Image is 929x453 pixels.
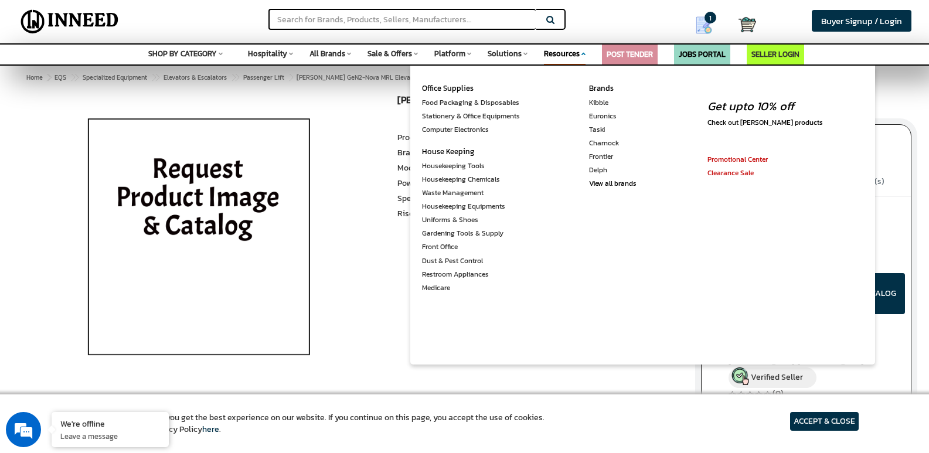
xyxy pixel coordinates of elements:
span: Sale & Offers [367,48,412,59]
img: Show My Quotes [695,16,713,34]
span: > [151,70,157,84]
div: Minimize live chat window [192,6,220,34]
li: Rise [397,208,483,220]
a: Specialized Equipment [80,70,149,84]
a: my Quotes 1 [678,12,739,39]
span: > [47,73,50,82]
span: Hospitality [248,48,287,59]
span: > [70,70,76,84]
textarea: Type your message and click 'Submit' [6,320,223,361]
li: Brand [397,147,483,159]
div: We're offline [60,418,160,429]
a: JOBS PORTAL [679,49,726,60]
div: Space [544,60,586,66]
span: Resources [544,48,580,59]
em: Submit [172,361,213,377]
a: KLS TRADECOM (View Seller) [GEOGRAPHIC_DATA], [GEOGRAPHIC_DATA] Verified Seller [729,343,884,388]
em: Driven by SalesIQ [92,307,149,315]
li: Speed [397,193,483,205]
span: Buyer Signup / Login [821,14,902,28]
article: ACCEPT & CLOSE [790,412,859,431]
p: Leave a message [60,431,160,441]
a: Home [24,70,45,84]
a: Passenger Lift [241,70,287,84]
span: Solutions [488,48,522,59]
a: SELLER LOGIN [751,49,799,60]
img: OTIS GeN2-Nova MRL Elevator [62,95,336,388]
span: All Brands [309,48,345,59]
div: Leave a message [61,66,197,81]
a: (0) [773,387,784,400]
h1: [PERSON_NAME] GeN2-Nova MRL Elevator [397,95,683,108]
span: EQS [55,73,66,82]
article: We use cookies to ensure you get the best experience on our website. If you continue on this page... [70,412,545,435]
span: Elevators & Escalators [164,73,227,82]
input: Search for Brands, Products, Sellers, Manufacturers... [268,9,536,30]
img: Inneed.Market [16,7,124,36]
img: salesiqlogo_leal7QplfZFryJ6FIlVepeu7OftD7mt8q6exU6-34PB8prfIgodN67KcxXM9Y7JQ_.png [81,308,89,315]
span: > [231,70,237,84]
span: Passenger Lift [243,73,284,82]
span: Specialized Equipment [83,73,147,82]
a: here [202,423,219,435]
span: SHOP BY CATEGORY [148,48,217,59]
li: Product Name [397,132,483,144]
li: Power Supply [397,178,483,189]
a: POST TENDER [607,49,653,60]
a: Elevators & Escalators [161,70,229,84]
span: 1 [705,12,716,23]
span: > [288,70,294,84]
span: [PERSON_NAME] GeN2-Nova MRL Elevator [52,73,418,82]
img: logo_Zg8I0qSkbAqR2WFHt3p6CTuqpyXMFPubPcD2OT02zFN43Cy9FUNNG3NEPhM_Q1qe_.png [20,70,49,77]
img: inneed-verified-seller-icon.png [731,367,749,385]
li: Model [397,162,483,174]
span: We are offline. Please leave us a message. [25,148,205,266]
span: Platform [434,48,465,59]
a: Cart [739,12,748,38]
span: Verified Seller [751,371,803,383]
a: Buyer Signup / Login [812,10,911,32]
img: Cart [739,16,756,33]
a: EQS [52,70,69,84]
